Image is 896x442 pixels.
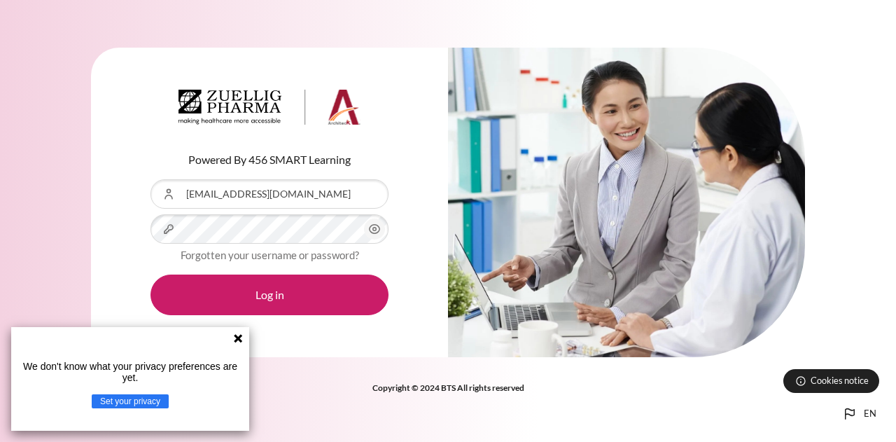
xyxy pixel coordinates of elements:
input: Username or Email Address [150,179,388,209]
button: Cookies notice [783,369,879,393]
button: Log in [150,275,388,315]
a: Architeck [178,90,360,130]
p: Powered By 456 SMART Learning [150,151,388,168]
span: en [864,407,876,421]
a: Forgotten your username or password? [181,249,359,261]
span: Cookies notice [811,374,869,387]
button: Languages [836,400,882,428]
strong: Copyright © 2024 BTS All rights reserved [372,382,524,393]
p: We don't know what your privacy preferences are yet. [17,361,244,383]
img: Architeck [178,90,360,125]
button: Set your privacy [92,394,169,408]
